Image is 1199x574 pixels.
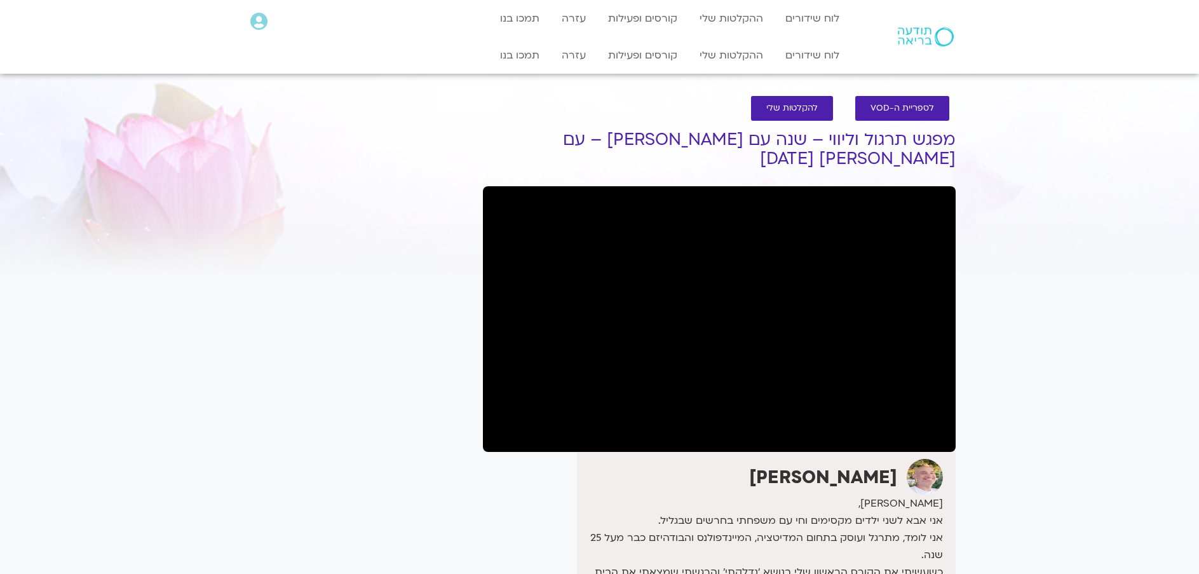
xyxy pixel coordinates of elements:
a: תמכו בנו [494,6,546,31]
img: רון אלון [907,459,943,495]
a: ההקלטות שלי [693,43,769,67]
a: קורסים ופעילות [602,6,684,31]
span: להקלטות שלי [766,104,818,113]
strong: [PERSON_NAME] [749,465,897,489]
a: לספריית ה-VOD [855,96,949,121]
div: [PERSON_NAME], [580,495,942,512]
a: עזרה [555,6,592,31]
div: אני לומד, מתרגל ועוסק בתחום המדיטציה, המיינדפולנס והבודהיזם כבר מעל 25 שנה. [580,530,942,564]
a: ההקלטות שלי [693,6,769,31]
div: אני אבא לשני ילדים מקסימים וחי עם משפחתי בחרשים שבגליל. [580,512,942,530]
span: לספריית ה-VOD [870,104,934,113]
a: עזרה [555,43,592,67]
a: קורסים ופעילות [602,43,684,67]
a: לוח שידורים [779,43,846,67]
a: לוח שידורים [779,6,846,31]
h1: מפגש תרגול וליווי – שנה עם [PERSON_NAME] – עם [PERSON_NAME] [DATE] [483,130,956,168]
a: להקלטות שלי [751,96,833,121]
img: תודעה בריאה [898,27,954,46]
a: תמכו בנו [494,43,546,67]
